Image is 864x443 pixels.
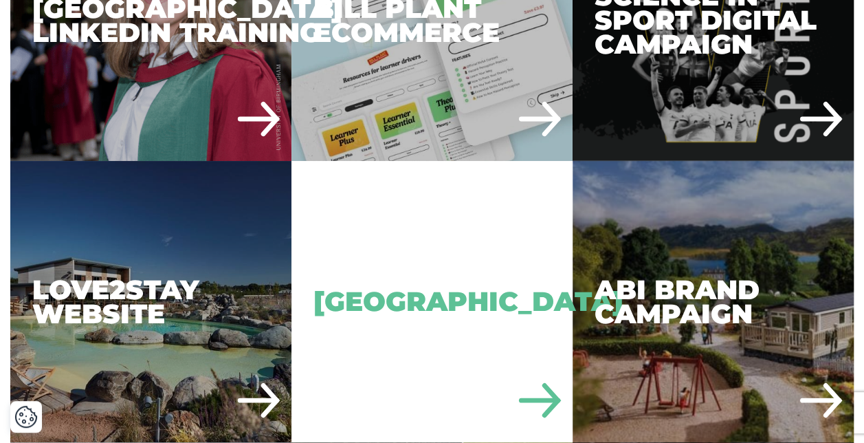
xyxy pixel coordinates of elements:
[14,405,38,429] button: Cookie Settings
[573,161,854,442] a: ABI Brand Campaign ABI Brand Campaign
[573,161,854,442] div: ABI Brand Campaign
[10,161,291,442] a: Love2Stay Website Love2Stay Website
[10,161,291,442] div: Love2Stay Website
[291,161,573,442] a: Leeds Bradford Airport [GEOGRAPHIC_DATA]
[14,405,38,429] img: Revisit consent button
[291,161,573,442] div: [GEOGRAPHIC_DATA]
